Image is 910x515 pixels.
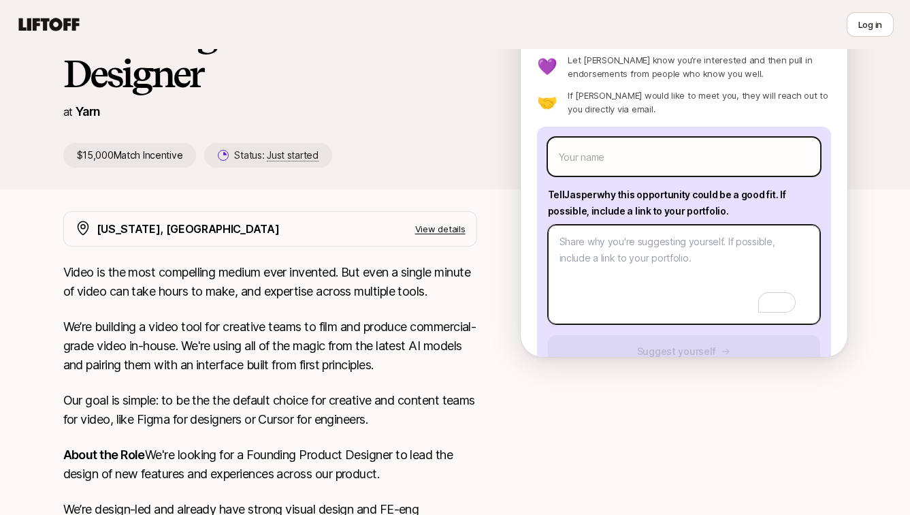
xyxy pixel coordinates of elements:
[63,143,197,168] p: $15,000 Match Incentive
[267,149,319,161] span: Just started
[847,12,894,37] button: Log in
[568,53,830,80] p: Let [PERSON_NAME] know you’re interested and then pull in endorsements from people who know you w...
[537,59,557,75] p: 💜
[76,104,101,119] a: Yarn
[97,220,280,238] p: [US_STATE], [GEOGRAPHIC_DATA]
[63,317,477,375] p: We’re building a video tool for creative teams to film and produce commercial-grade video in-hous...
[537,94,557,110] p: 🤝
[234,147,318,163] p: Status:
[63,446,477,484] p: We're looking for a Founding Product Designer to lead the design of new features and experiences ...
[63,391,477,429] p: Our goal is simple: to be the the default choice for creative and content teams for video, like F...
[415,222,466,236] p: View details
[548,225,820,324] textarea: To enrich screen reader interactions, please activate Accessibility in Grammarly extension settings
[568,89,830,116] p: If [PERSON_NAME] would like to meet you, they will reach out to you directly via email.
[63,103,73,121] p: at
[63,448,145,462] strong: About the Role
[548,187,820,219] p: Tell Jasper why this opportunity could be a good fit . If possible, include a link to your portfo...
[63,263,477,301] p: Video is the most compelling medium ever invented. But even a single minute of video can take hou...
[63,12,477,94] h1: Founding Product Designer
